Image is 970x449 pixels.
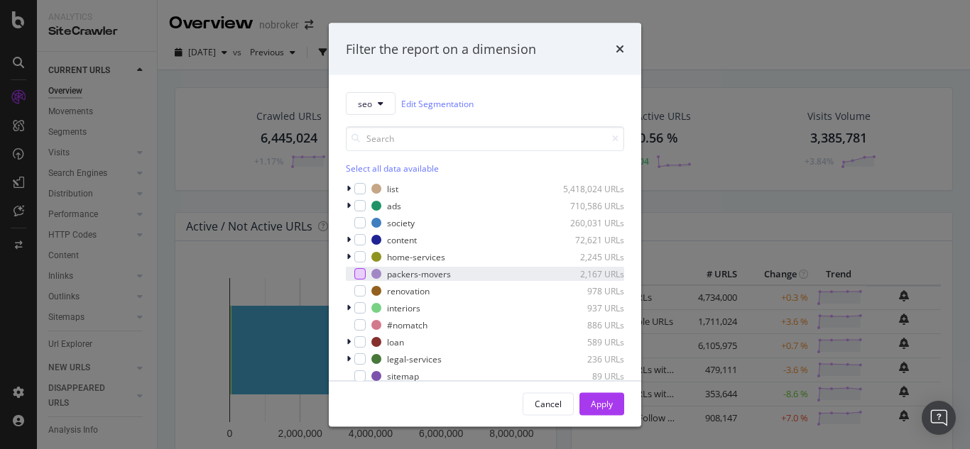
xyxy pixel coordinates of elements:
[346,92,396,115] button: seo
[387,267,451,279] div: packers-movers
[387,318,427,331] div: #nomatch
[616,40,624,58] div: times
[387,182,398,194] div: list
[523,392,574,415] button: Cancel
[555,267,624,279] div: 2,167 URLs
[387,336,404,348] div: loan
[346,126,624,151] input: Search
[387,301,420,314] div: interiors
[387,250,445,262] div: home-services
[555,199,624,211] div: 710,586 URLs
[555,284,624,296] div: 978 URLs
[922,401,956,435] div: Open Intercom Messenger
[387,284,430,296] div: renovation
[346,40,536,58] div: Filter the report on a dimension
[555,233,624,245] div: 72,621 URLs
[591,397,613,409] div: Apply
[387,216,415,228] div: society
[555,182,624,194] div: 5,418,024 URLs
[555,318,624,331] div: 886 URLs
[401,96,474,111] a: Edit Segmentation
[579,392,624,415] button: Apply
[329,23,641,426] div: modal
[555,336,624,348] div: 589 URLs
[358,97,372,109] span: seo
[555,250,624,262] div: 2,245 URLs
[555,370,624,382] div: 89 URLs
[555,301,624,314] div: 937 URLs
[346,162,624,174] div: Select all data available
[387,353,442,365] div: legal-services
[387,370,419,382] div: sitemap
[535,397,562,409] div: Cancel
[387,233,417,245] div: content
[555,216,624,228] div: 260,031 URLs
[555,353,624,365] div: 236 URLs
[387,199,401,211] div: ads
